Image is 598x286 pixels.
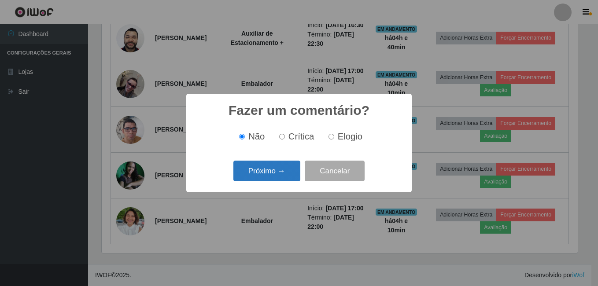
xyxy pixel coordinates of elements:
h2: Fazer um comentário? [229,103,369,118]
input: Elogio [329,134,334,139]
button: Próximo → [233,161,300,181]
input: Crítica [279,134,285,139]
button: Cancelar [305,161,365,181]
input: Não [239,134,245,139]
span: Elogio [338,132,362,141]
span: Não [248,132,265,141]
span: Crítica [288,132,314,141]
